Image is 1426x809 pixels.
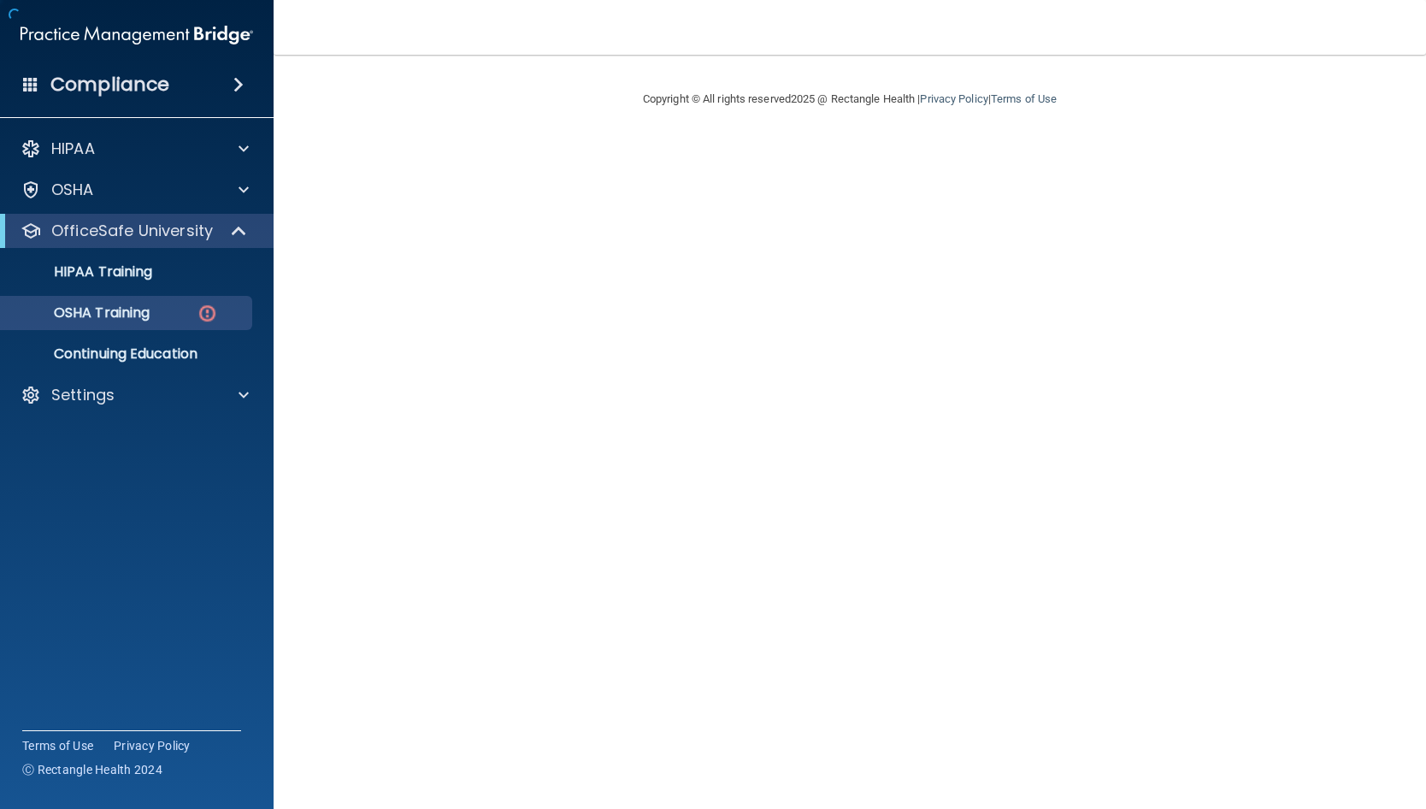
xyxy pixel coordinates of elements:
[114,737,191,754] a: Privacy Policy
[22,761,162,778] span: Ⓒ Rectangle Health 2024
[51,221,213,241] p: OfficeSafe University
[920,92,987,105] a: Privacy Policy
[50,73,169,97] h4: Compliance
[21,221,248,241] a: OfficeSafe University
[51,180,94,200] p: OSHA
[991,92,1057,105] a: Terms of Use
[21,180,249,200] a: OSHA
[21,385,249,405] a: Settings
[538,72,1162,127] div: Copyright © All rights reserved 2025 @ Rectangle Health | |
[11,345,245,363] p: Continuing Education
[11,304,150,322] p: OSHA Training
[22,737,93,754] a: Terms of Use
[21,139,249,159] a: HIPAA
[197,303,218,324] img: danger-circle.6113f641.png
[51,385,115,405] p: Settings
[11,263,152,280] p: HIPAA Training
[21,18,253,52] img: PMB logo
[51,139,95,159] p: HIPAA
